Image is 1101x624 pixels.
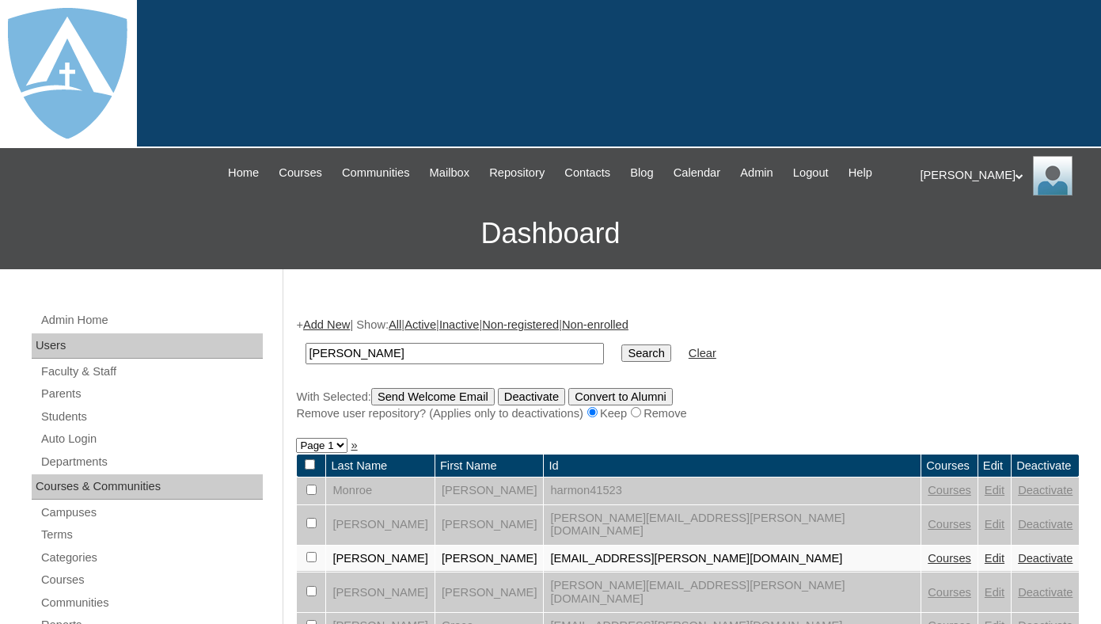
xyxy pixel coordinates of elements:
a: » [351,439,357,451]
a: Edit [985,552,1004,565]
a: Courses [928,586,971,599]
img: logo-white.png [8,8,127,139]
td: First Name [435,455,544,478]
a: Repository [481,164,552,182]
a: Clear [689,347,716,360]
a: Campuses [40,503,263,523]
a: Logout [785,164,837,182]
a: Deactivate [1018,552,1073,565]
td: [PERSON_NAME] [435,505,544,545]
a: Communities [334,164,418,182]
a: All [389,318,401,331]
span: Blog [630,164,653,182]
td: [PERSON_NAME] [435,546,544,573]
a: Parents [40,384,263,404]
a: Students [40,407,263,427]
a: Non-enrolled [562,318,628,331]
span: Calendar [674,164,720,182]
a: Faculty & Staff [40,362,263,382]
a: Inactive [439,318,480,331]
a: Contacts [556,164,618,182]
a: Calendar [666,164,728,182]
td: Monroe [326,478,435,504]
div: + | Show: | | | | [296,317,1080,421]
input: Search [306,343,604,364]
span: Repository [489,164,545,182]
span: Mailbox [430,164,470,182]
a: Courses [928,518,971,531]
a: Home [220,164,267,182]
td: Id [544,455,921,478]
a: Help [841,164,880,182]
input: Convert to Alumni [568,388,673,405]
td: harmon41523 [544,478,921,504]
span: Communities [342,164,410,182]
a: Auto Login [40,429,263,449]
td: Deactivate [1012,455,1079,478]
td: [PERSON_NAME] [326,505,435,545]
input: Deactivate [498,388,565,405]
span: Courses [279,164,322,182]
div: [PERSON_NAME] [921,156,1086,196]
td: Last Name [326,455,435,478]
div: Users [32,333,263,359]
td: [PERSON_NAME][EMAIL_ADDRESS][PERSON_NAME][DOMAIN_NAME] [544,573,921,612]
a: Courses [928,552,971,565]
a: Admin Home [40,310,263,330]
td: [PERSON_NAME] [435,573,544,612]
span: Home [228,164,259,182]
a: Edit [985,518,1004,531]
a: Active [404,318,436,331]
td: Edit [978,455,1011,478]
span: Logout [793,164,829,182]
input: Send Welcome Email [371,388,495,405]
span: Help [849,164,872,182]
a: Blog [622,164,661,182]
a: Courses [40,570,263,590]
div: Remove user repository? (Applies only to deactivations) Keep Remove [296,405,1080,422]
td: [PERSON_NAME] [326,546,435,573]
td: [PERSON_NAME] [326,573,435,612]
img: Thomas Lambert [1033,156,1073,196]
td: [EMAIL_ADDRESS][PERSON_NAME][DOMAIN_NAME] [544,546,921,573]
a: Deactivate [1018,586,1073,599]
td: [PERSON_NAME][EMAIL_ADDRESS][PERSON_NAME][DOMAIN_NAME] [544,505,921,545]
input: Search [621,344,670,362]
td: [PERSON_NAME] [435,478,544,504]
a: Communities [40,593,263,613]
td: Courses [921,455,978,478]
span: Admin [740,164,773,182]
a: Add New [303,318,350,331]
span: Contacts [564,164,610,182]
a: Terms [40,525,263,545]
a: Departments [40,452,263,472]
a: Categories [40,548,263,568]
a: Edit [985,484,1004,497]
h3: Dashboard [8,198,1093,269]
div: Courses & Communities [32,474,263,500]
a: Courses [271,164,330,182]
a: Admin [732,164,781,182]
a: Deactivate [1018,484,1073,497]
div: With Selected: [296,388,1080,422]
a: Non-registered [482,318,559,331]
a: Courses [928,484,971,497]
a: Edit [985,586,1004,599]
a: Mailbox [422,164,478,182]
a: Deactivate [1018,518,1073,531]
